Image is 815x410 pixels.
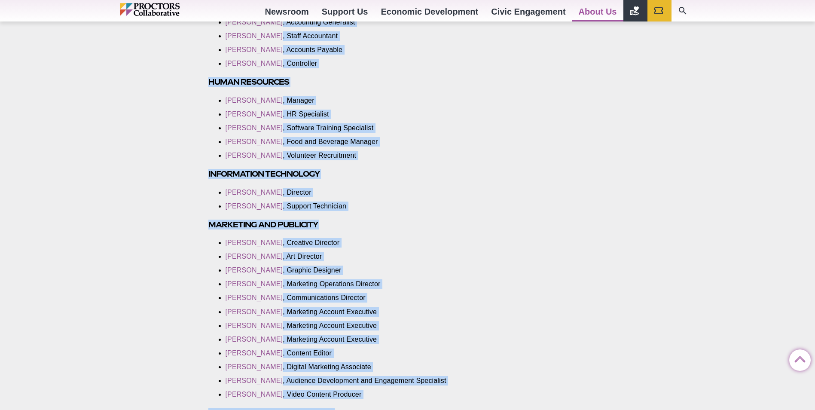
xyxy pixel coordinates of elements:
a: [PERSON_NAME] [226,294,283,301]
a: [PERSON_NAME] [226,138,283,145]
li: , Communications Director [226,293,448,303]
li: , Marketing Account Executive [226,335,448,344]
a: [PERSON_NAME] [226,253,283,260]
a: [PERSON_NAME] [226,124,283,132]
li: , Creative Director [226,238,448,248]
a: Back to Top [789,350,806,367]
li: , Accounts Payable [226,45,448,55]
li: , Manager [226,96,448,105]
li: , HR Specialist [226,110,448,119]
li: , Digital Marketing Associate [226,362,448,372]
li: , Controller [226,59,448,68]
li: , Software Training Specialist [226,123,448,133]
a: [PERSON_NAME] [226,280,283,288]
a: [PERSON_NAME] [226,110,283,118]
img: Proctors logo [120,3,217,16]
li: , Video Content Producer [226,390,448,399]
a: [PERSON_NAME] [226,349,283,357]
a: [PERSON_NAME] [226,336,283,343]
li: , Marketing Account Executive [226,307,448,317]
li: , Graphic Designer [226,266,448,275]
li: , Accounting Generalist [226,18,448,27]
a: [PERSON_NAME] [226,377,283,384]
a: [PERSON_NAME] [226,266,283,274]
a: [PERSON_NAME] [226,239,283,246]
a: [PERSON_NAME] [226,363,283,370]
a: [PERSON_NAME] [226,322,283,329]
li: , Volunteer Recruitment [226,151,448,160]
h3: Marketing and Publicity [208,220,461,229]
li: , Director [226,188,448,197]
li: , Staff Accountant [226,31,448,41]
li: , Marketing Account Executive [226,321,448,330]
h3: Human Resources [208,77,461,87]
li: , Art Director [226,252,448,261]
a: [PERSON_NAME] [226,60,283,67]
a: [PERSON_NAME] [226,18,283,26]
a: [PERSON_NAME] [226,202,283,210]
a: [PERSON_NAME] [226,391,283,398]
li: , Content Editor [226,349,448,358]
li: , Marketing Operations Director [226,279,448,289]
a: [PERSON_NAME] [226,46,283,53]
a: [PERSON_NAME] [226,189,283,196]
li: , Food and Beverage Manager [226,137,448,147]
li: , Audience Development and Engagement Specialist [226,376,448,386]
a: [PERSON_NAME] [226,308,283,315]
h3: Information Technology [208,169,461,179]
a: [PERSON_NAME] [226,32,283,40]
a: [PERSON_NAME] [226,152,283,159]
a: [PERSON_NAME] [226,97,283,104]
li: , Support Technician [226,202,448,211]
